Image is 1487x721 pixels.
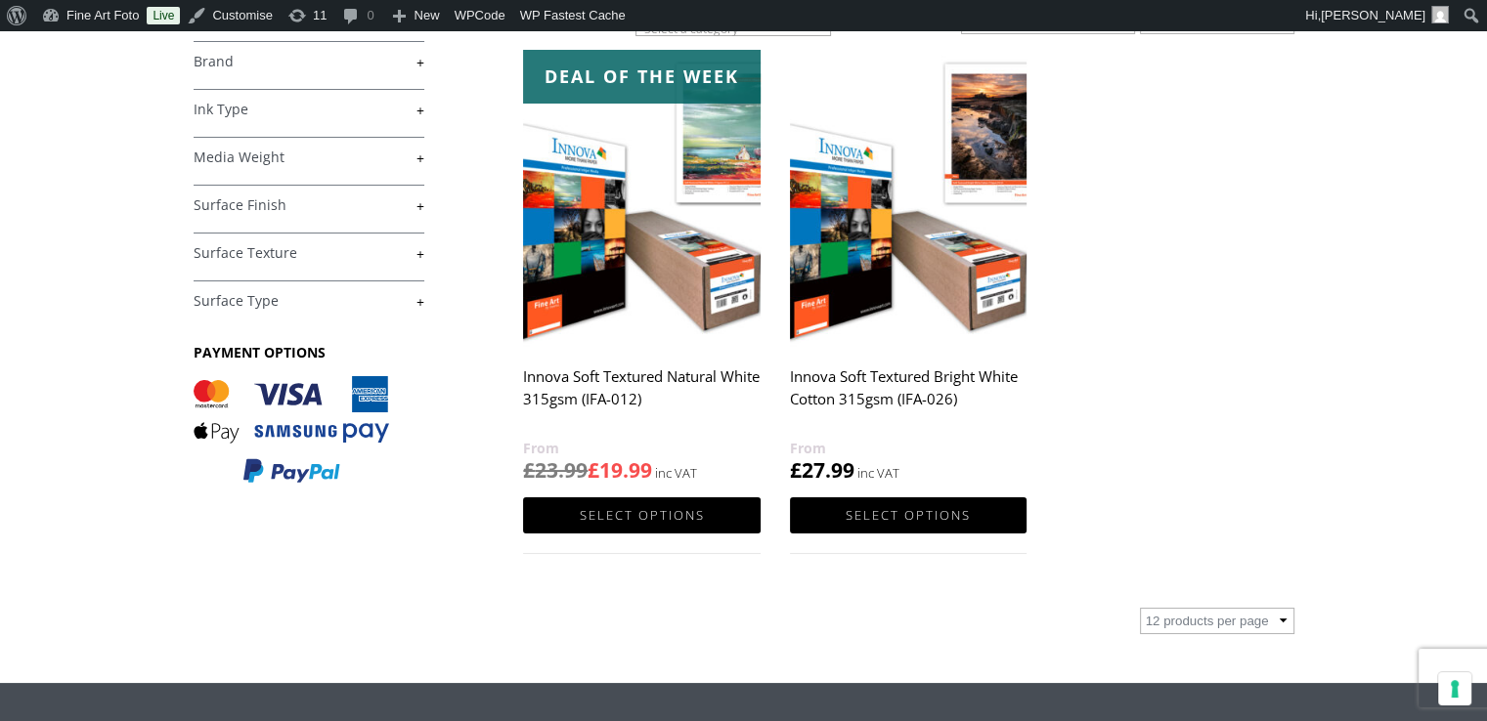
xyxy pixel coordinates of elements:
[194,233,424,272] h4: Surface Texture
[790,359,1027,437] h2: Innova Soft Textured Bright White Cotton 315gsm (IFA-026)
[790,50,1027,346] img: Innova Soft Textured Bright White Cotton 315gsm (IFA-026)
[194,148,424,167] a: +
[194,137,424,176] h4: Media Weight
[194,53,424,71] a: +
[523,456,535,484] span: £
[588,456,599,484] span: £
[147,7,180,24] a: Live
[644,21,738,37] span: Select a category
[790,456,854,484] bdi: 27.99
[194,343,424,361] h3: PAYMENT OPTIONS
[1438,672,1471,705] button: Your consent preferences for tracking technologies
[194,244,424,263] a: +
[523,359,760,437] h2: Innova Soft Textured Natural White 315gsm (IFA-012)
[523,456,588,484] bdi: 23.99
[523,497,760,533] a: Select options for “Innova Soft Textured Natural White 315gsm (IFA-012)”
[523,50,760,346] img: Innova Soft Textured Natural White 315gsm (IFA-012)
[790,50,1027,485] a: Innova Soft Textured Bright White Cotton 315gsm (IFA-026) £27.99
[194,41,424,80] h4: Brand
[790,456,802,484] span: £
[194,292,424,311] a: +
[194,185,424,224] h4: Surface Finish
[1321,8,1425,22] span: [PERSON_NAME]
[194,196,424,215] a: +
[194,101,424,119] a: +
[194,280,424,319] h4: Surface Type
[588,456,652,484] bdi: 19.99
[523,50,760,104] div: Deal of the week
[194,376,389,485] img: PAYMENT OPTIONS
[194,89,424,128] h4: Ink Type
[523,50,760,485] a: Deal of the week Innova Soft Textured Natural White 315gsm (IFA-012) £23.99£19.99
[790,497,1027,533] a: Select options for “Innova Soft Textured Bright White Cotton 315gsm (IFA-026)”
